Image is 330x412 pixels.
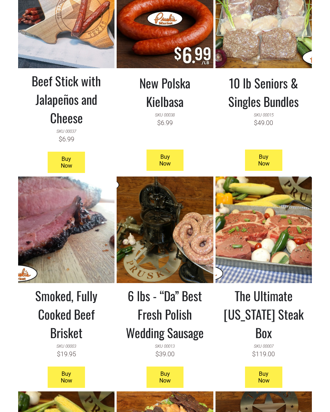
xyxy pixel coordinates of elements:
div: SKU 00013 [122,342,208,349]
span: Buy Now [49,152,84,173]
div: SKU 00038 [122,110,208,118]
div: $19.95 [23,349,109,358]
h3: 10 lb Seniors & Singles Bundles [221,74,307,110]
span: Buy Now [147,150,183,170]
div: SKU 00015 [221,110,307,118]
div: $6.99 [23,135,109,143]
h3: New Polska Kielbasa [122,74,208,110]
a: Beef Stick with Jalapeños and Cheese SKU 00037 $6.99 [23,66,109,148]
h3: The Ultimate [US_STATE] Steak Box [221,286,307,342]
span: Buy Now [147,367,183,387]
a: 10 lb Seniors & Singles Bundles SKU 00015 $49.00 [221,68,307,146]
div: $39.00 [122,349,208,358]
div: SKU 00007 [221,342,307,349]
a: Smoked, Fully Cooked Beef Brisket SKU 00003 $19.95 [23,281,109,363]
div: $49.00 [221,118,307,126]
a: New Polska Kielbasa SKU 00038 $6.99 [122,68,208,146]
div: $6.99 [122,118,208,126]
a: The Ultimate [US_STATE] Steak Box SKU 00007 $119.00 [221,281,307,363]
a: Buy Now [245,150,282,171]
a: Buy Now [48,367,85,388]
h3: Beef Stick with Jalapeños and Cheese [23,71,109,127]
span: Buy Now [246,150,281,170]
a: Buy Now [245,367,282,388]
span: Buy Now [49,367,84,387]
h3: Smoked, Fully Cooked Beef Brisket [23,286,109,342]
div: SKU 00037 [23,127,109,135]
h3: 6 lbs - “Da” Best Fresh Polish Wedding Sausage [122,286,208,342]
a: Buy Now [147,150,184,171]
a: Buy Now [147,367,184,388]
span: Buy Now [246,367,281,387]
a: 6 lbs - “Da” Best Fresh Polish Wedding Sausage SKU 00013 $39.00 [122,281,208,363]
div: $119.00 [221,349,307,358]
div: SKU 00003 [23,342,109,349]
a: Buy Now [48,152,85,173]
